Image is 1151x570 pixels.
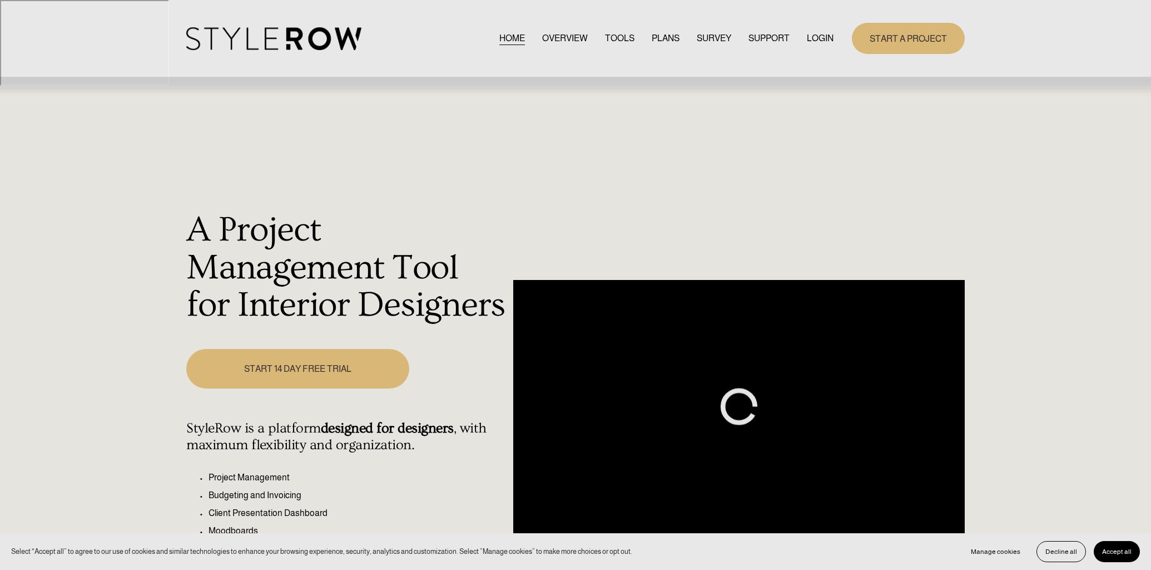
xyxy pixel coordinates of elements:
[748,31,790,46] a: folder dropdown
[209,507,507,520] p: Client Presentation Dashboard
[321,420,454,436] strong: designed for designers
[186,27,361,50] img: StyleRow
[186,212,507,325] h1: A Project Management Tool for Interior Designers
[209,524,507,538] p: Moodboards
[748,32,790,45] span: SUPPORT
[186,420,507,454] h4: StyleRow is a platform , with maximum flexibility and organization.
[605,31,634,46] a: TOOLS
[542,31,588,46] a: OVERVIEW
[11,546,632,557] p: Select “Accept all” to agree to our use of cookies and similar technologies to enhance your brows...
[652,31,679,46] a: PLANS
[186,349,409,389] a: START 14 DAY FREE TRIAL
[852,23,965,53] a: START A PROJECT
[1036,541,1086,562] button: Decline all
[807,31,834,46] a: LOGIN
[499,31,525,46] a: HOME
[1045,548,1077,556] span: Decline all
[209,471,507,484] p: Project Management
[209,489,507,502] p: Budgeting and Invoicing
[963,541,1029,562] button: Manage cookies
[697,31,731,46] a: SURVEY
[971,548,1020,556] span: Manage cookies
[1094,541,1140,562] button: Accept all
[1102,548,1132,556] span: Accept all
